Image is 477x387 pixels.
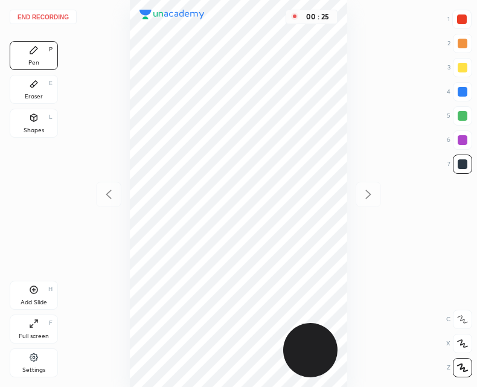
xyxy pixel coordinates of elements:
div: Settings [22,367,45,373]
div: Full screen [19,333,49,339]
img: logo.38c385cc.svg [139,10,205,19]
div: F [49,320,53,326]
div: P [49,46,53,53]
div: E [49,80,53,86]
div: Add Slide [21,299,47,305]
div: L [49,114,53,120]
div: Z [447,358,472,377]
div: 1 [447,10,472,29]
div: Shapes [24,127,44,133]
div: 00 : 25 [303,13,332,21]
button: End recording [10,10,77,24]
div: 6 [447,130,472,150]
div: 2 [447,34,472,53]
div: 5 [447,106,472,126]
div: Pen [28,60,39,66]
div: C [446,310,472,329]
div: 7 [447,155,472,174]
div: Eraser [25,94,43,100]
div: X [446,334,472,353]
div: 4 [447,82,472,101]
div: 3 [447,58,472,77]
div: H [48,286,53,292]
